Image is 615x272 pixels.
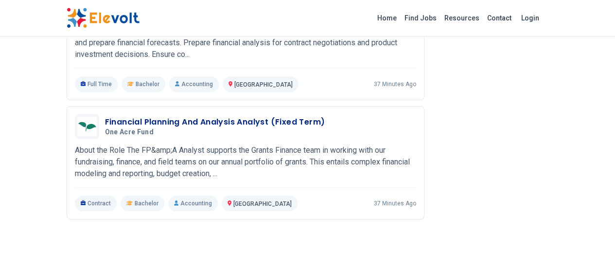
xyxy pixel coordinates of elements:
[233,200,292,207] span: [GEOGRAPHIC_DATA]
[75,114,416,211] a: One Acre FundFinancial Planning And Analysis Analyst (Fixed Term)One Acre FundAbout the Role The ...
[440,10,483,26] a: Resources
[515,8,545,28] a: Login
[77,117,97,136] img: One Acre Fund
[75,145,416,180] p: About the Role The FP&amp;A Analyst supports the Grants Finance team in working with our fundrais...
[401,10,440,26] a: Find Jobs
[168,196,218,211] p: Accounting
[566,225,615,272] iframe: Chat Widget
[75,196,117,211] p: Contract
[105,128,154,137] span: One Acre Fund
[169,76,219,92] p: Accounting
[67,8,140,28] img: Elevolt
[483,10,515,26] a: Contact
[234,81,293,88] span: [GEOGRAPHIC_DATA]
[374,199,416,207] p: 37 minutes ago
[373,10,401,26] a: Home
[105,116,325,128] h3: Financial Planning And Analysis Analyst (Fixed Term)
[374,80,416,88] p: 37 minutes ago
[75,76,118,92] p: Full Time
[136,80,159,88] span: Bachelor
[75,25,416,60] p: Job Description Oversee the daily operations of the Finance department. Analyse financial outlook...
[135,199,158,207] span: Bachelor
